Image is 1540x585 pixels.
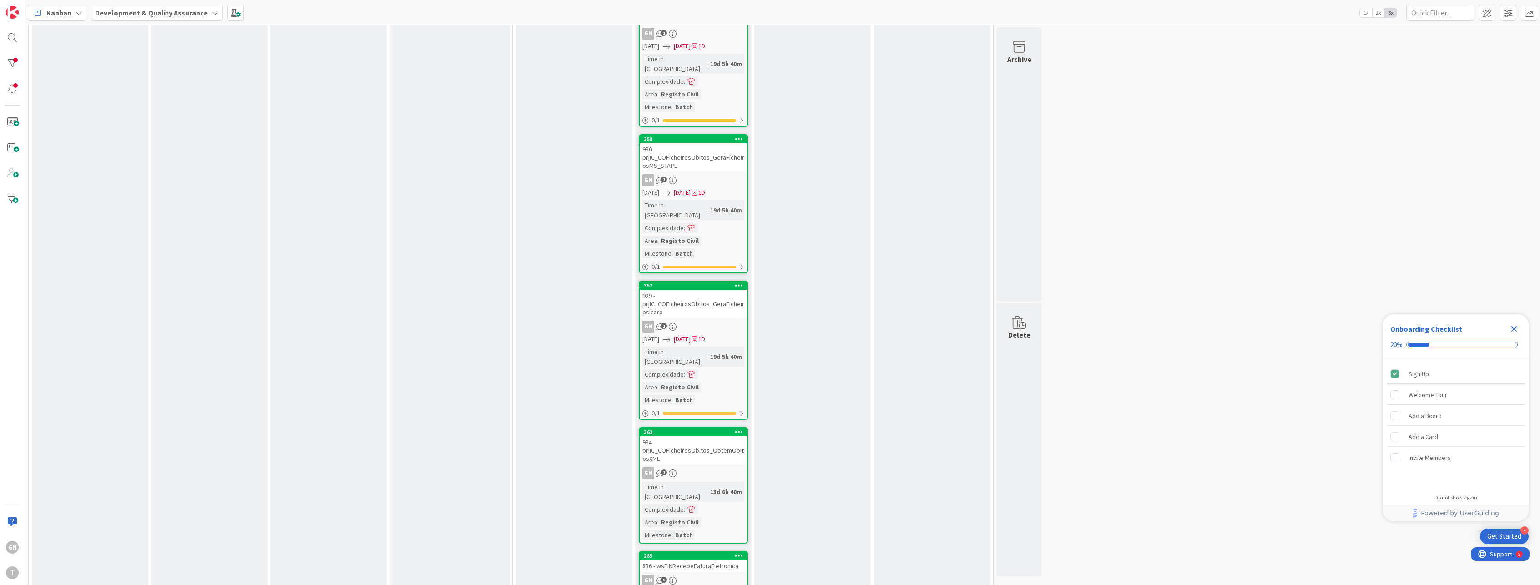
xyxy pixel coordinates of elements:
[698,41,705,51] div: 1D
[640,560,747,572] div: 836 - wsFINRecebeFaturaEletronica
[661,30,667,36] span: 1
[672,395,673,405] span: :
[1383,505,1529,521] div: Footer
[1387,427,1525,447] div: Add a Card is incomplete.
[707,487,708,497] span: :
[1434,494,1477,501] div: Do not show again
[642,467,654,479] div: GN
[642,188,659,197] span: [DATE]
[642,504,684,514] div: Complexidade
[673,395,695,405] div: Batch
[707,352,708,362] span: :
[661,323,667,329] span: 1
[708,487,744,497] div: 13d 6h 40m
[1409,389,1447,400] div: Welcome Tour
[642,76,684,86] div: Complexidade
[674,41,691,51] span: [DATE]
[640,282,747,290] div: 357
[673,248,695,258] div: Batch
[1387,385,1525,405] div: Welcome Tour is incomplete.
[1409,410,1442,421] div: Add a Board
[651,408,660,418] span: 0 / 1
[6,566,19,579] div: T
[6,6,19,19] img: Visit kanbanzone.com
[642,102,672,112] div: Milestone
[1409,431,1438,442] div: Add a Card
[642,530,672,540] div: Milestone
[684,223,685,233] span: :
[1520,526,1529,535] div: 4
[707,59,708,69] span: :
[708,352,744,362] div: 19d 5h 40m
[640,28,747,40] div: GN
[640,436,747,464] div: 934 - prjIC_COFicheirosObitos_ObtemObitosXML
[1409,452,1451,463] div: Invite Members
[642,41,659,51] span: [DATE]
[1387,364,1525,384] div: Sign Up is complete.
[1390,323,1462,334] div: Onboarding Checklist
[640,115,747,126] div: 0/1
[642,517,657,527] div: Area
[47,4,50,11] div: 2
[640,135,747,143] div: 358
[1421,508,1499,519] span: Powered by UserGuiding
[651,262,660,272] span: 0 / 1
[642,369,684,379] div: Complexidade
[659,382,701,392] div: Registo Civil
[684,76,685,86] span: :
[1007,54,1031,65] div: Archive
[1507,322,1521,336] div: Close Checklist
[640,428,747,436] div: 362
[644,429,747,435] div: 362
[640,143,747,171] div: 930 - prjIC_COFicheirosObitos_GeraFicheirosMS_STAPE
[673,102,695,112] div: Batch
[659,236,701,246] div: Registo Civil
[642,236,657,246] div: Area
[708,59,744,69] div: 19d 5h 40m
[640,552,747,560] div: 285
[1406,5,1474,21] input: Quick Filter...
[672,248,673,258] span: :
[1487,532,1521,541] div: Get Started
[1360,8,1372,17] span: 1x
[644,553,747,559] div: 285
[1372,8,1384,17] span: 2x
[1008,329,1030,340] div: Delete
[1387,448,1525,468] div: Invite Members is incomplete.
[1384,8,1397,17] span: 3x
[1388,505,1524,521] a: Powered by UserGuiding
[642,223,684,233] div: Complexidade
[640,174,747,186] div: GN
[640,290,747,318] div: 929 - prjIC_COFicheirosObitos_GeraFicheirosIcaro
[640,428,747,464] div: 362934 - prjIC_COFicheirosObitos_ObtemObitosXML
[642,334,659,344] span: [DATE]
[1383,360,1529,488] div: Checklist items
[642,54,707,74] div: Time in [GEOGRAPHIC_DATA]
[640,135,747,171] div: 358930 - prjIC_COFicheirosObitos_GeraFicheirosMS_STAPE
[657,236,659,246] span: :
[684,504,685,514] span: :
[1409,368,1429,379] div: Sign Up
[659,89,701,99] div: Registo Civil
[673,530,695,540] div: Batch
[657,89,659,99] span: :
[1390,341,1521,349] div: Checklist progress: 20%
[642,248,672,258] div: Milestone
[1383,314,1529,521] div: Checklist Container
[644,282,747,289] div: 357
[642,382,657,392] div: Area
[639,134,748,273] a: 358930 - prjIC_COFicheirosObitos_GeraFicheirosMS_STAPEGN[DATE][DATE]1DTime in [GEOGRAPHIC_DATA]:1...
[640,282,747,318] div: 357929 - prjIC_COFicheirosObitos_GeraFicheirosIcaro
[642,28,654,40] div: GN
[661,469,667,475] span: 1
[642,347,707,367] div: Time in [GEOGRAPHIC_DATA]
[659,517,701,527] div: Registo Civil
[642,395,672,405] div: Milestone
[657,382,659,392] span: :
[661,177,667,182] span: 1
[1390,341,1403,349] div: 20%
[672,102,673,112] span: :
[657,517,659,527] span: :
[708,205,744,215] div: 19d 5h 40m
[640,467,747,479] div: GN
